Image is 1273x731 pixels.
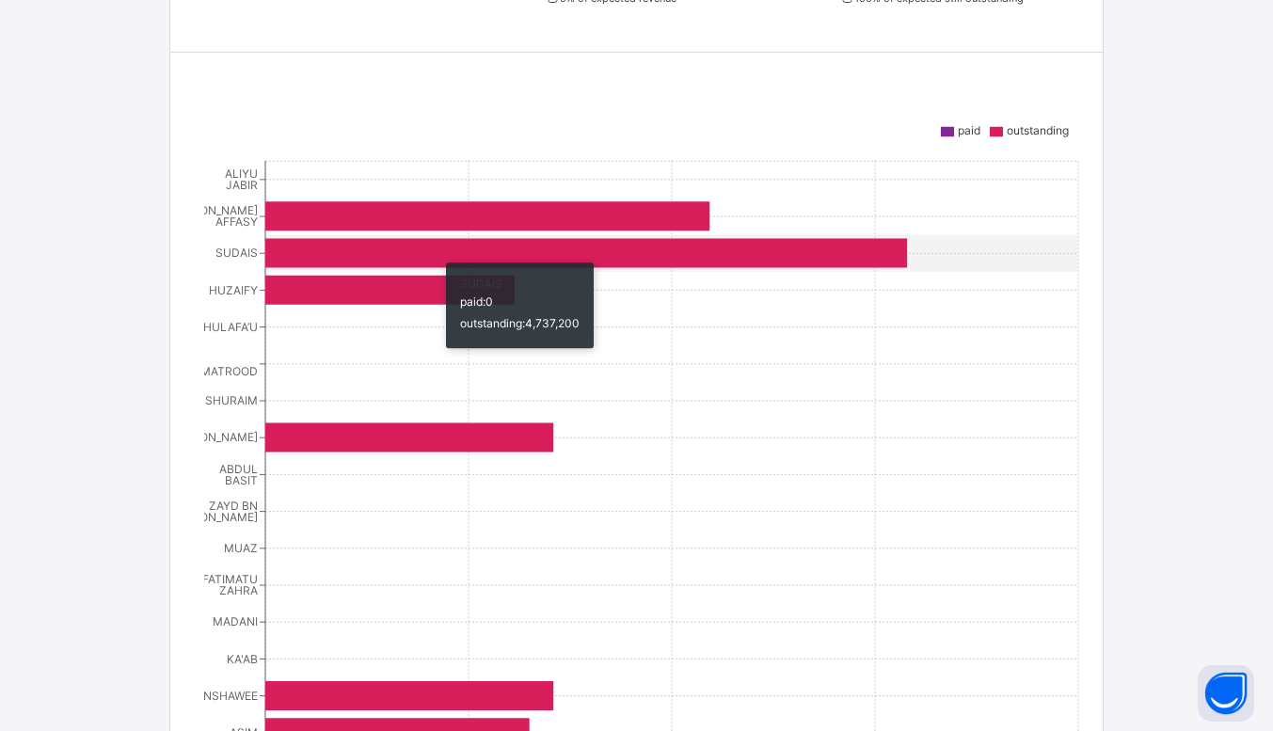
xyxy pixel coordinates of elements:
[958,123,980,137] span: paid
[224,541,258,555] tspan: MUAZ
[226,178,258,192] tspan: JABIR
[213,614,258,628] tspan: MADANI
[1198,665,1254,722] button: Open asap
[202,572,258,586] tspan: FATIMATU
[200,364,258,378] tspan: MATROOD
[167,510,258,524] tspan: [PERSON_NAME]
[225,167,258,181] tspan: ALIYU
[227,652,258,666] tspan: KA'AB
[1007,123,1069,137] span: outstanding
[219,583,258,597] tspan: ZAHRA
[215,246,258,260] tspan: SUDAIS
[167,203,258,217] tspan: [PERSON_NAME]
[209,283,258,297] tspan: HUZAIFY
[225,473,258,487] tspan: BASIT
[190,689,258,703] tspan: MINSHAWEE
[205,393,258,407] tspan: SHURAIM
[209,499,258,513] tspan: ZAYD BN
[215,215,258,229] tspan: AFFASY
[196,320,258,334] tspan: KHULAFA’U
[167,430,258,444] tspan: [PERSON_NAME]
[219,462,258,476] tspan: ABDUL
